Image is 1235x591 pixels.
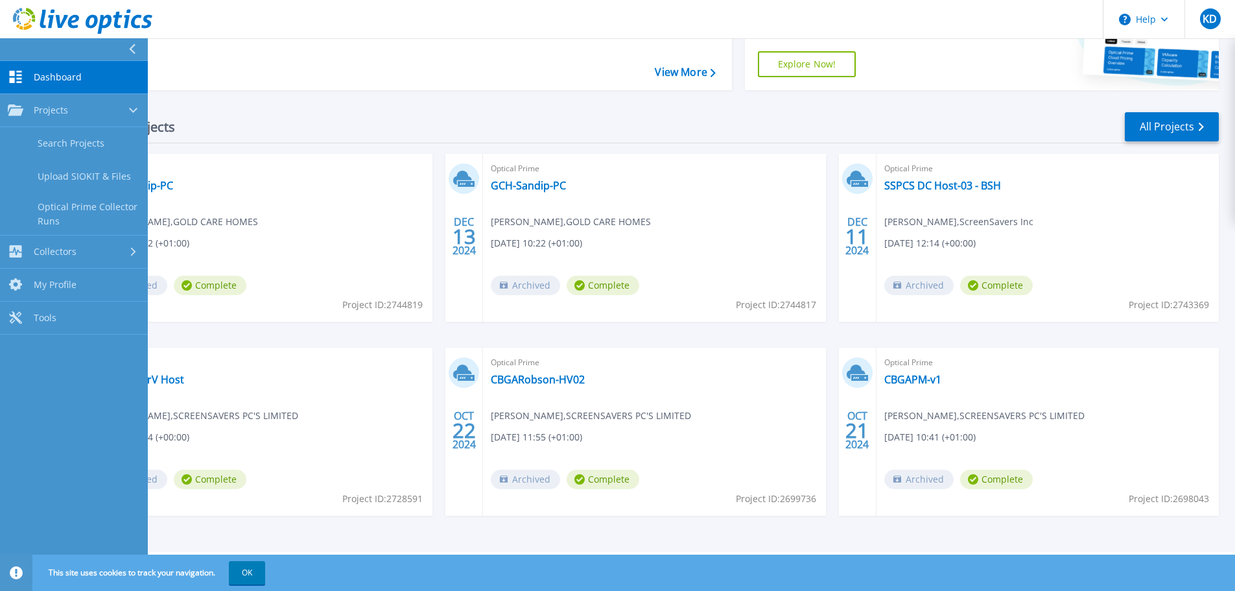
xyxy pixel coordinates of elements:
[98,409,298,423] span: [PERSON_NAME] , SCREENSAVERS PC'S LIMITED
[845,407,869,454] div: OCT 2024
[884,236,976,250] span: [DATE] 12:14 (+00:00)
[884,430,976,444] span: [DATE] 10:41 (+01:00)
[758,51,856,77] a: Explore Now!
[452,407,476,454] div: OCT 2024
[491,470,560,489] span: Archived
[491,162,817,176] span: Optical Prime
[1125,112,1219,141] a: All Projects
[34,279,76,291] span: My Profile
[342,298,423,312] span: Project ID: 2744819
[34,104,68,116] span: Projects
[1129,298,1209,312] span: Project ID: 2743369
[884,215,1033,229] span: [PERSON_NAME] , ScreenSavers Inc
[98,356,425,370] span: Optical Prime
[491,430,582,444] span: [DATE] 11:55 (+01:00)
[34,312,56,324] span: Tools
[884,373,941,386] a: CBGAPM-v1
[98,162,425,176] span: Optical Prime
[884,409,1085,423] span: [PERSON_NAME] , SCREENSAVERS PC'S LIMITED
[98,215,258,229] span: [PERSON_NAME] , GOLD CARE HOMES
[567,470,639,489] span: Complete
[452,213,476,260] div: DEC 2024
[1203,14,1217,24] span: KD
[491,215,651,229] span: [PERSON_NAME] , GOLD CARE HOMES
[736,298,816,312] span: Project ID: 2744817
[491,179,566,192] a: GCH-Sandip-PC
[1129,492,1209,506] span: Project ID: 2698043
[960,276,1033,295] span: Complete
[655,66,715,78] a: View More
[736,492,816,506] span: Project ID: 2699736
[884,179,1001,192] a: SSPCS DC Host-03 - BSH
[884,162,1211,176] span: Optical Prime
[845,231,869,242] span: 11
[491,276,560,295] span: Archived
[567,276,639,295] span: Complete
[491,373,585,386] a: CBGARobson-HV02
[34,246,76,258] span: Collectors
[491,236,582,250] span: [DATE] 10:22 (+01:00)
[453,425,476,436] span: 22
[845,425,869,436] span: 21
[36,561,265,585] span: This site uses cookies to track your navigation.
[342,492,423,506] span: Project ID: 2728591
[884,276,954,295] span: Archived
[845,213,869,260] div: DEC 2024
[960,470,1033,489] span: Complete
[174,276,246,295] span: Complete
[884,356,1211,370] span: Optical Prime
[491,409,691,423] span: [PERSON_NAME] , SCREENSAVERS PC'S LIMITED
[98,179,173,192] a: GCH-Sandip-PC
[229,561,265,585] button: OK
[491,356,817,370] span: Optical Prime
[174,470,246,489] span: Complete
[453,231,476,242] span: 13
[34,71,82,83] span: Dashboard
[884,470,954,489] span: Archived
